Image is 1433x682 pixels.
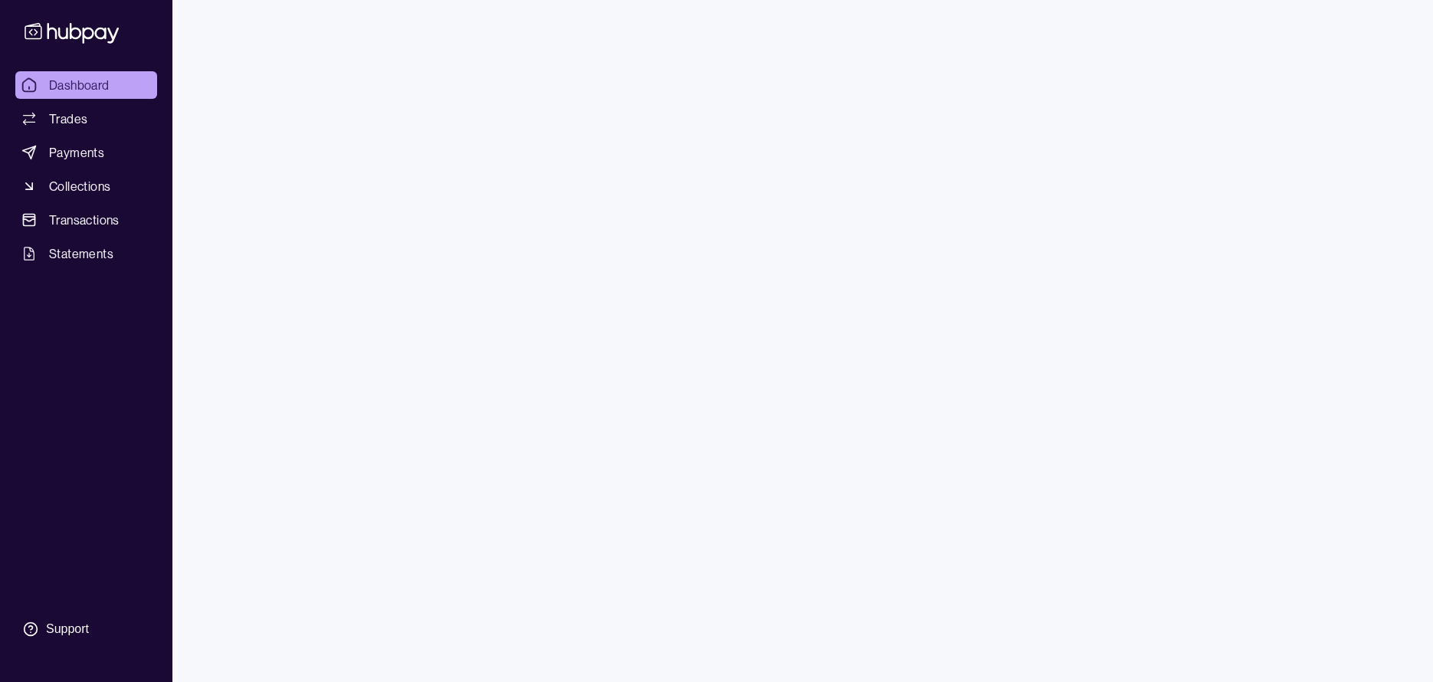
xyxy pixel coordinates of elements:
span: Trades [49,110,87,128]
a: Collections [15,172,157,200]
span: Dashboard [49,76,110,94]
a: Payments [15,139,157,166]
a: Dashboard [15,71,157,99]
span: Collections [49,177,110,195]
span: Transactions [49,211,120,229]
div: Support [46,621,89,638]
span: Payments [49,143,104,162]
a: Transactions [15,206,157,234]
span: Statements [49,244,113,263]
a: Statements [15,240,157,267]
a: Support [15,613,157,645]
a: Trades [15,105,157,133]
